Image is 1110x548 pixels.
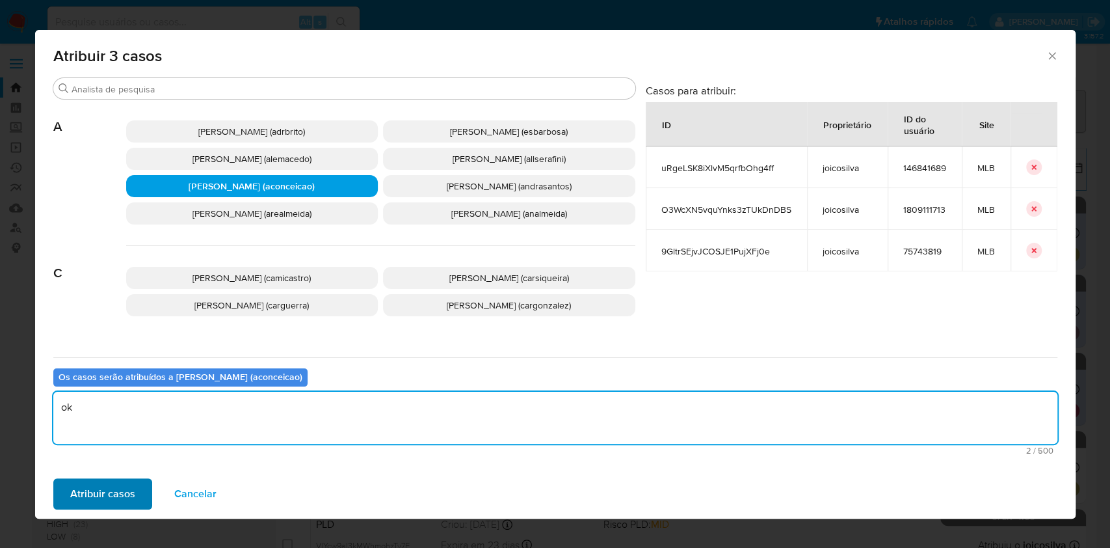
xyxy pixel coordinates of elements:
[383,148,635,170] div: [PERSON_NAME] (allserafini)
[192,207,311,220] span: [PERSON_NAME] (arealmeida)
[126,202,378,225] div: [PERSON_NAME] (arealmeida)
[1026,201,1042,217] button: icon-button
[1046,49,1057,61] button: Fechar a janela
[57,446,1053,455] span: Máximo de 500 caracteres
[808,109,887,140] div: Proprietário
[383,175,635,197] div: [PERSON_NAME] (andrasantos)
[35,30,1076,519] div: assign-modal
[447,299,571,312] span: [PERSON_NAME] (cargonzalez)
[383,267,635,289] div: [PERSON_NAME] (carsiqueira)
[823,204,872,215] span: joicosilva
[53,392,1057,444] textarea: ok
[59,83,69,94] button: Procurar
[192,152,311,165] span: [PERSON_NAME] (alemacedo)
[1026,243,1042,258] button: icon-button
[126,120,378,143] div: [PERSON_NAME] (adrbrito)
[903,245,946,257] span: 75743819
[126,175,378,197] div: [PERSON_NAME] (aconceicao)
[977,245,995,257] span: MLB
[977,204,995,215] span: MLB
[126,267,378,289] div: [PERSON_NAME] (camicastro)
[192,271,311,284] span: [PERSON_NAME] (camicastro)
[661,204,791,215] span: O3WcXN5vquYnks3zTUkDnDBS
[1026,159,1042,175] button: icon-button
[888,103,961,146] div: ID do usuário
[383,202,635,225] div: [PERSON_NAME] (analmeida)
[447,180,572,193] span: [PERSON_NAME] (andrasantos)
[53,478,152,510] button: Atribuir casos
[383,120,635,143] div: [PERSON_NAME] (esbarbosa)
[53,100,126,135] span: A
[646,109,687,140] div: ID
[198,125,305,138] span: [PERSON_NAME] (adrbrito)
[453,152,566,165] span: [PERSON_NAME] (allserafini)
[126,294,378,316] div: [PERSON_NAME] (carguerra)
[189,180,315,193] span: [PERSON_NAME] (aconceicao)
[964,109,1010,140] div: Site
[903,162,946,174] span: 146841689
[59,370,302,383] b: Os casos serão atribuídos a [PERSON_NAME] (aconceicao)
[646,84,1057,97] h3: Casos para atribuir:
[977,162,995,174] span: MLB
[157,478,233,510] button: Cancelar
[383,294,635,316] div: [PERSON_NAME] (cargonzalez)
[53,48,1046,64] span: Atribuir 3 casos
[661,162,791,174] span: uRgeLSK8iXlvM5qrfbOhg4ff
[194,299,309,312] span: [PERSON_NAME] (carguerra)
[823,245,872,257] span: joicosilva
[449,271,569,284] span: [PERSON_NAME] (carsiqueira)
[126,148,378,170] div: [PERSON_NAME] (alemacedo)
[450,125,568,138] span: [PERSON_NAME] (esbarbosa)
[451,207,567,220] span: [PERSON_NAME] (analmeida)
[823,162,872,174] span: joicosilva
[53,246,126,281] span: C
[174,480,217,508] span: Cancelar
[72,83,630,95] input: Analista de pesquisa
[903,204,946,215] span: 1809111713
[70,480,135,508] span: Atribuir casos
[661,245,791,257] span: 9GltrSEjvJCOSJE1PujXFj0e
